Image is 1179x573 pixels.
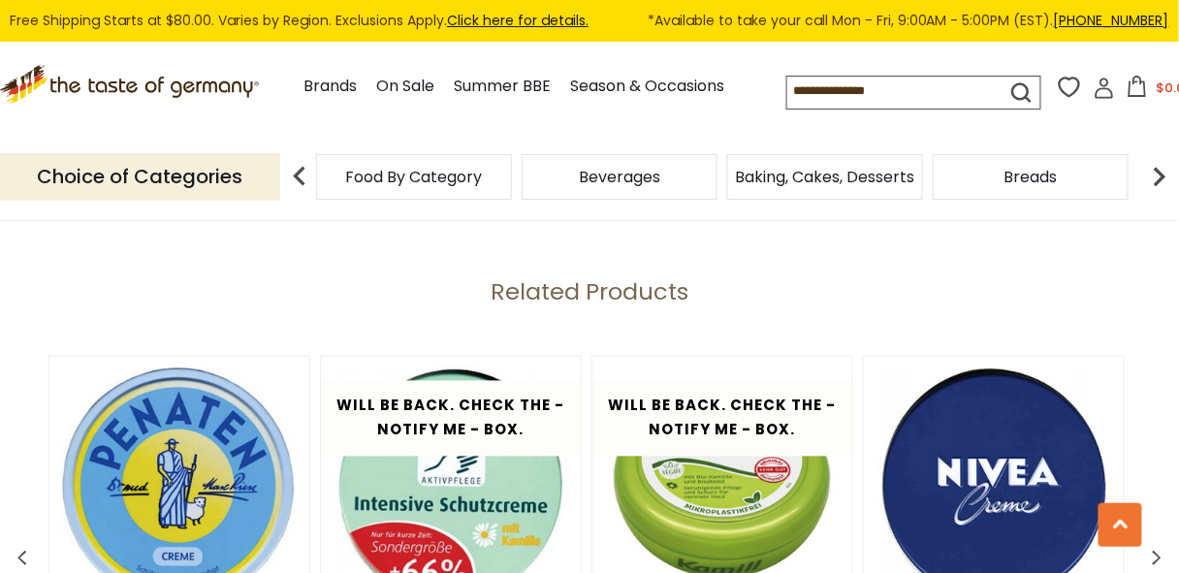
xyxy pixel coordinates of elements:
[648,10,1169,32] span: *Available to take your call Mon - Fri, 9:00AM - 5:00PM (EST).
[377,74,435,100] a: On Sale
[455,74,552,100] a: Summer BBE
[571,74,725,100] a: Season & Occasions
[346,170,483,184] a: Food By Category
[337,396,565,440] span: Will be back. Check the - Notify Me - Box.
[10,10,1169,32] div: Free Shipping Starts at $80.00. Varies by Region. Exclusions Apply.
[447,11,589,30] a: Click here for details.
[736,170,915,184] a: Baking, Cakes, Desserts
[609,396,837,440] span: Will be back. Check the - Notify Me - Box.
[1054,11,1169,30] a: [PHONE_NUMBER]
[304,74,358,100] a: Brands
[48,278,1131,307] h3: Related Products
[579,170,660,184] a: Beverages
[280,157,319,196] img: previous arrow
[1004,170,1058,184] a: Breads
[1140,157,1179,196] img: next arrow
